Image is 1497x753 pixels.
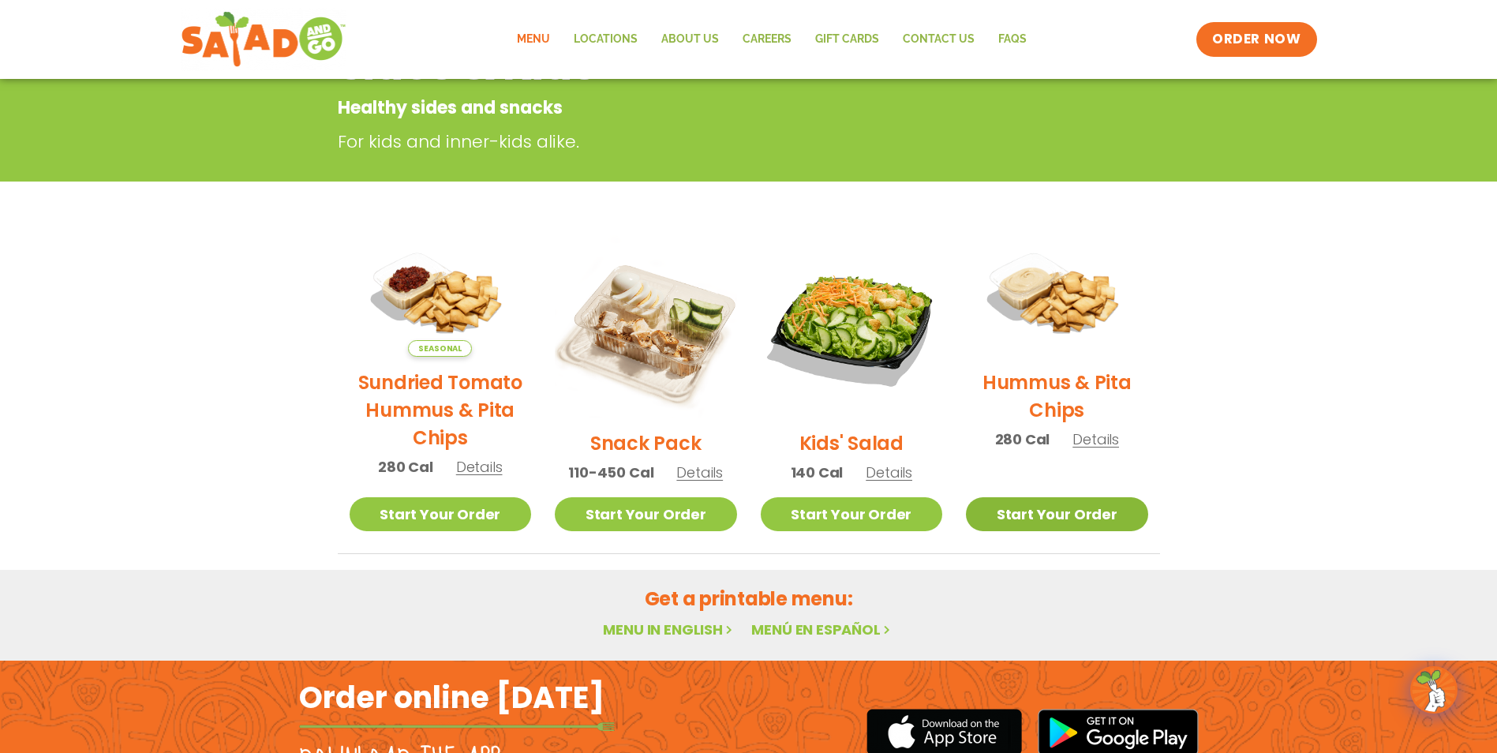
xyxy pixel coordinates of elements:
[555,497,737,531] a: Start Your Order
[505,21,562,58] a: Menu
[1196,22,1316,57] a: ORDER NOW
[966,369,1148,424] h2: Hummus & Pita Chips
[761,497,943,531] a: Start Your Order
[966,235,1148,357] img: Product photo for Hummus & Pita Chips
[378,456,433,478] span: 280 Cal
[761,235,943,418] img: Product photo for Kids’ Salad
[966,497,1148,531] a: Start Your Order
[338,129,1040,155] p: For kids and inner-kids alike.
[562,21,649,58] a: Locations
[995,429,1050,450] span: 280 Cal
[568,462,653,483] span: 110-450 Cal
[505,21,1039,58] nav: Menu
[1212,30,1301,49] span: ORDER NOW
[803,21,891,58] a: GIFT CARDS
[731,21,803,58] a: Careers
[456,457,503,477] span: Details
[350,497,532,531] a: Start Your Order
[350,235,532,357] img: Product photo for Sundried Tomato Hummus & Pita Chips
[986,21,1039,58] a: FAQs
[299,722,615,731] img: fork
[799,429,904,457] h2: Kids' Salad
[751,620,893,639] a: Menú en español
[1412,668,1456,712] img: wpChatIcon
[1072,429,1119,449] span: Details
[791,462,844,483] span: 140 Cal
[181,8,347,71] img: new-SAG-logo-768×292
[603,620,735,639] a: Menu in English
[676,463,723,482] span: Details
[338,585,1160,613] h2: Get a printable menu:
[408,340,472,357] span: Seasonal
[338,95,1033,121] p: Healthy sides and snacks
[590,429,702,457] h2: Snack Pack
[891,21,986,58] a: Contact Us
[866,463,912,482] span: Details
[649,21,731,58] a: About Us
[350,369,532,451] h2: Sundried Tomato Hummus & Pita Chips
[299,678,604,717] h2: Order online [DATE]
[555,235,737,418] img: Product photo for Snack Pack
